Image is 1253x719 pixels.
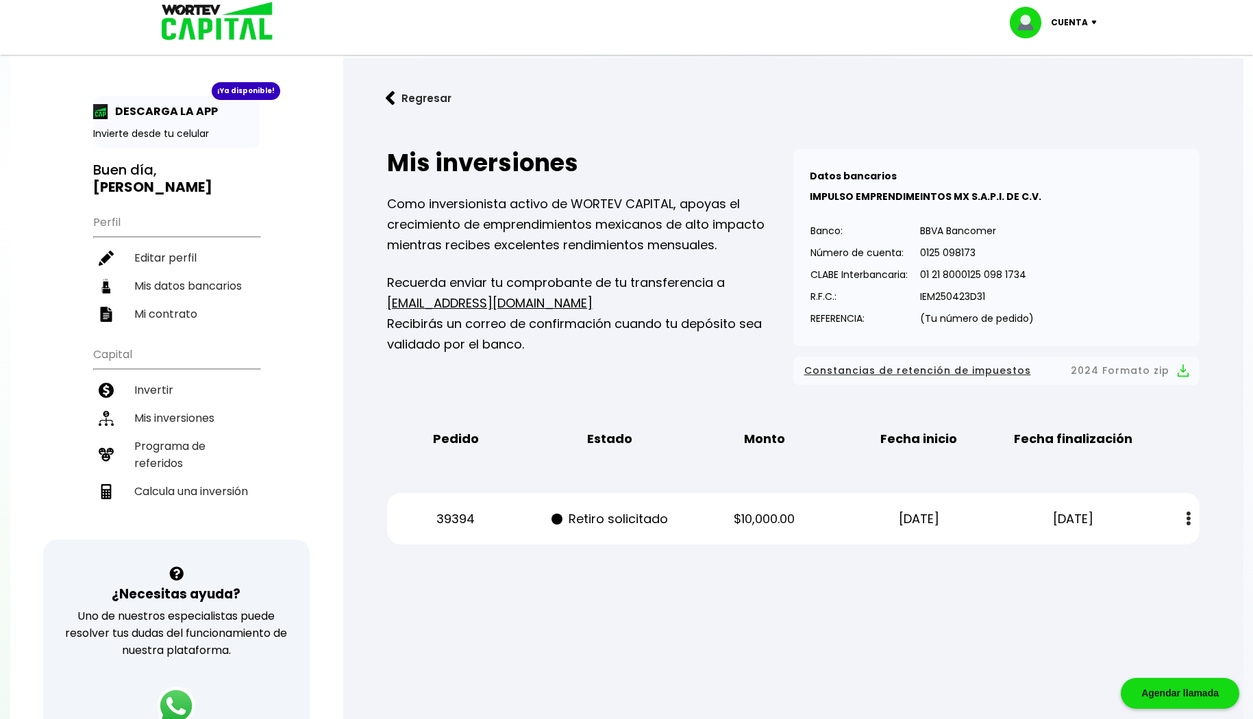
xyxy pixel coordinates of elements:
p: Como inversionista activo de WORTEV CAPITAL, apoyas el crecimiento de emprendimientos mexicanos d... [387,194,793,255]
p: R.F.C.: [810,286,908,307]
img: contrato-icon.f2db500c.svg [99,307,114,322]
div: ¡Ya disponible! [212,82,280,100]
b: Fecha inicio [880,429,957,449]
b: [PERSON_NAME] [93,177,212,197]
a: flecha izquierdaRegresar [365,80,1221,116]
p: Cuenta [1051,12,1088,33]
img: datos-icon.10cf9172.svg [99,279,114,294]
p: Número de cuenta: [810,242,908,263]
b: Datos bancarios [810,169,897,183]
p: $10,000.00 [699,509,830,529]
img: editar-icon.952d3147.svg [99,251,114,266]
b: Monto [744,429,785,449]
img: recomiendanos-icon.9b8e9327.svg [99,447,114,462]
img: flecha izquierda [386,91,395,105]
img: app-icon [93,104,108,119]
b: Fecha finalización [1014,429,1132,449]
img: profile-image [1010,7,1051,38]
p: Recuerda enviar tu comprobante de tu transferencia a Recibirás un correo de confirmación cuando t... [387,273,793,355]
p: [DATE] [854,509,984,529]
img: invertir-icon.b3b967d7.svg [99,383,114,398]
div: Agendar llamada [1121,678,1239,709]
a: Invertir [93,376,260,404]
p: 39394 [390,509,521,529]
h3: ¿Necesitas ayuda? [112,584,240,604]
p: 01 21 8000125 098 1734 [920,264,1034,285]
a: Mi contrato [93,300,260,328]
p: CLABE Interbancaria: [810,264,908,285]
p: Invierte desde tu celular [93,127,260,141]
ul: Capital [93,339,260,540]
span: Constancias de retención de impuestos [804,362,1031,379]
button: Constancias de retención de impuestos2024 Formato zip [804,362,1189,379]
a: Calcula una inversión [93,477,260,505]
a: Mis datos bancarios [93,272,260,300]
p: IEM250423D31 [920,286,1034,307]
h2: Mis inversiones [387,149,793,177]
button: Regresar [365,80,472,116]
p: BBVA Bancomer [920,220,1034,241]
p: DESCARGA LA APP [108,103,218,120]
a: Editar perfil [93,244,260,272]
b: Pedido [433,429,479,449]
p: 0125 098173 [920,242,1034,263]
img: inversiones-icon.6695dc30.svg [99,411,114,426]
p: Banco: [810,220,908,241]
b: IMPULSO EMPRENDIMEINTOS MX S.A.P.I. DE C.V. [810,190,1041,203]
p: (Tu número de pedido) [920,308,1034,329]
p: [DATE] [1008,509,1139,529]
p: REFERENCIA: [810,308,908,329]
p: Uno de nuestros especialistas puede resolver tus dudas del funcionamiento de nuestra plataforma. [61,607,292,659]
a: Programa de referidos [93,432,260,477]
a: Mis inversiones [93,404,260,432]
a: [EMAIL_ADDRESS][DOMAIN_NAME] [387,294,593,312]
img: icon-down [1088,21,1106,25]
h3: Buen día, [93,162,260,196]
img: calculadora-icon.17d418c4.svg [99,484,114,499]
b: Estado [587,429,632,449]
p: Retiro solicitado [545,509,675,529]
ul: Perfil [93,207,260,328]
